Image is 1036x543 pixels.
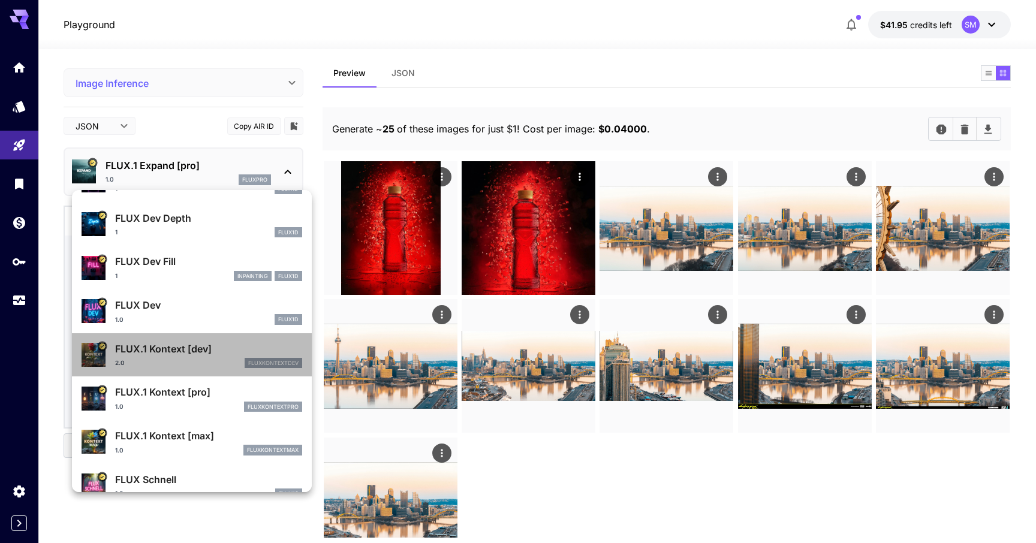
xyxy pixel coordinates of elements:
p: FLUX.1 Kontext [dev] [115,342,302,356]
p: fluxkontextdev [248,359,299,367]
p: flux1d [278,272,299,280]
p: FLUX.1 Kontext [max] [115,429,302,443]
p: flux1s [279,490,299,498]
button: Certified Model – Vetted for best performance and includes a commercial license. [97,472,107,482]
p: FLUX Schnell [115,472,302,487]
div: Certified Model – Vetted for best performance and includes a commercial license.FLUX.1 Kontext [p... [82,380,302,417]
p: fluxkontextmax [247,446,299,454]
p: 1.0 [115,446,124,455]
button: Certified Model – Vetted for best performance and includes a commercial license. [97,385,107,394]
div: Certified Model – Vetted for best performance and includes a commercial license.FLUX Dev Depth1fl... [82,206,302,243]
div: Certified Model – Vetted for best performance and includes a commercial license.FLUX Dev1.0flux1d [82,293,302,330]
p: FLUX.1 Kontext [pro] [115,385,302,399]
p: FLUX Dev Fill [115,254,302,269]
button: Certified Model – Vetted for best performance and includes a commercial license. [97,298,107,307]
p: 1.0 [115,315,124,324]
button: Certified Model – Vetted for best performance and includes a commercial license. [97,210,107,220]
p: 1 [115,228,118,237]
div: Certified Model – Vetted for best performance and includes a commercial license.FLUX.1 Kontext [d... [82,337,302,373]
div: Certified Model – Vetted for best performance and includes a commercial license.FLUX Dev Fill1inp... [82,249,302,286]
p: fluxkontextpro [248,403,299,411]
p: FLUX Dev Depth [115,211,302,225]
p: 1.0 [115,402,124,411]
div: Certified Model – Vetted for best performance and includes a commercial license.FLUX.1 Kontext [m... [82,424,302,460]
div: Certified Model – Vetted for best performance and includes a commercial license.FLUX Schnell1.0fl... [82,467,302,504]
p: 1.0 [115,489,124,498]
p: flux1d [278,315,299,324]
button: Certified Model – Vetted for best performance and includes a commercial license. [97,341,107,351]
button: Certified Model – Vetted for best performance and includes a commercial license. [97,254,107,264]
p: 1 [115,271,118,280]
p: 2.0 [115,358,125,367]
p: flux1d [278,228,299,237]
p: FLUX Dev [115,298,302,312]
button: Certified Model – Vetted for best performance and includes a commercial license. [97,429,107,438]
p: inpainting [237,272,268,280]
